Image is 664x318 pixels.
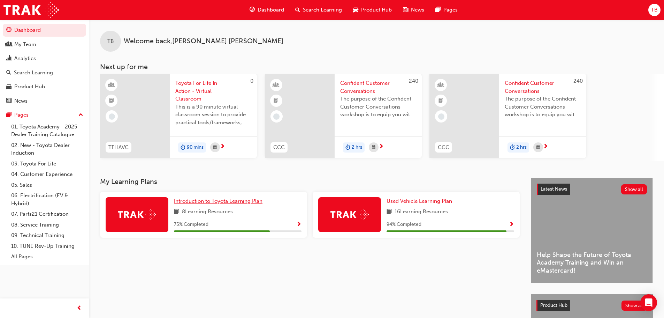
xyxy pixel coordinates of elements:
button: DashboardMy TeamAnalyticsSearch LearningProduct HubNews [3,22,86,109]
span: Show Progress [509,222,514,228]
span: Dashboard [258,6,284,14]
span: learningRecordVerb_NONE-icon [438,113,444,120]
span: next-icon [220,144,225,150]
span: Toyota For Life In Action - Virtual Classroom [175,79,251,103]
span: learningResourceType_INSTRUCTOR_LED-icon [438,81,443,90]
a: Search Learning [3,66,86,79]
span: people-icon [6,42,12,48]
span: up-icon [78,111,83,120]
span: TB [107,37,114,45]
span: 8 Learning Resources [182,208,233,216]
span: TFLIAVC [108,143,129,151]
a: 08. Service Training [8,220,86,230]
a: All Pages [8,251,86,262]
span: chart-icon [6,56,12,62]
a: Latest NewsShow all [537,184,647,195]
span: The purpose of the Confident Customer Conversations workshop is to equip you with tools to commun... [340,95,416,119]
span: learningRecordVerb_NONE-icon [273,113,280,120]
span: This is a 90 minute virtual classroom session to provide practical tools/frameworks, behaviours a... [175,103,251,127]
span: Product Hub [361,6,392,14]
span: Introduction to Toyota Learning Plan [174,198,262,204]
span: car-icon [353,6,358,14]
a: Product HubShow all [536,300,647,311]
span: 75 % Completed [174,221,208,229]
span: Help Shape the Future of Toyota Academy Training and Win an eMastercard! [537,251,647,275]
span: 2 hrs [516,143,527,151]
button: Show all [621,184,647,194]
button: Show all [621,301,648,311]
span: Used Vehicle Learning Plan [387,198,452,204]
a: 01. Toyota Academy - 2025 Dealer Training Catalogue [8,121,86,140]
span: booktick-icon [274,96,278,105]
div: News [14,97,28,105]
a: 06. Electrification (EV & Hybrid) [8,190,86,209]
button: Show Progress [509,220,514,229]
a: news-iconNews [397,3,430,17]
span: guage-icon [6,27,12,34]
img: Trak [118,209,156,220]
a: car-iconProduct Hub [348,3,397,17]
span: Welcome back , [PERSON_NAME] [PERSON_NAME] [124,37,283,45]
span: TB [651,6,658,14]
span: News [411,6,424,14]
span: Pages [443,6,458,14]
span: 90 mins [187,143,204,151]
img: Trak [3,2,59,18]
button: Show Progress [296,220,302,229]
a: guage-iconDashboard [244,3,290,17]
a: 04. Customer Experience [8,169,86,180]
span: calendar-icon [536,143,540,152]
span: duration-icon [181,143,185,152]
button: Pages [3,109,86,121]
span: Show Progress [296,222,302,228]
a: 02. New - Toyota Dealer Induction [8,140,86,158]
span: next-icon [543,144,548,150]
span: pages-icon [435,6,441,14]
a: search-iconSearch Learning [290,3,348,17]
a: 240CCCConfident Customer ConversationsThe purpose of the Confident Customer Conversations worksho... [265,74,422,158]
div: Search Learning [14,69,53,77]
a: My Team [3,38,86,51]
span: Confident Customer Conversations [505,79,581,95]
span: prev-icon [77,304,82,313]
span: guage-icon [250,6,255,14]
a: 0TFLIAVCToyota For Life In Action - Virtual ClassroomThis is a 90 minute virtual classroom sessio... [100,74,257,158]
a: Latest NewsShow allHelp Shape the Future of Toyota Academy Training and Win an eMastercard! [531,178,653,283]
span: CCC [438,143,449,151]
span: calendar-icon [213,143,217,152]
span: Search Learning [303,6,342,14]
span: search-icon [6,70,11,76]
span: learningResourceType_INSTRUCTOR_LED-icon [274,81,278,90]
span: car-icon [6,84,12,90]
span: pages-icon [6,112,12,118]
a: pages-iconPages [430,3,463,17]
div: Product Hub [14,83,45,91]
div: Open Intercom Messenger [640,294,657,311]
button: TB [648,4,661,16]
a: Used Vehicle Learning Plan [387,197,455,205]
span: CCC [273,143,285,151]
span: book-icon [387,208,392,216]
span: 16 Learning Resources [395,208,448,216]
a: 05. Sales [8,180,86,191]
span: calendar-icon [372,143,375,152]
span: 240 [409,78,418,84]
span: news-icon [6,98,12,104]
span: duration-icon [345,143,350,152]
div: Pages [14,111,29,119]
a: Product Hub [3,80,86,93]
span: next-icon [379,144,384,150]
h3: Next up for me [89,63,664,71]
div: Analytics [14,54,36,62]
span: 240 [573,78,583,84]
a: 07. Parts21 Certification [8,209,86,220]
span: learningRecordVerb_NONE-icon [109,113,115,120]
h3: My Learning Plans [100,178,520,186]
span: search-icon [295,6,300,14]
img: Trak [330,209,369,220]
div: My Team [14,40,36,49]
span: Product Hub [540,302,567,308]
a: News [3,95,86,108]
span: Latest News [541,186,567,192]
